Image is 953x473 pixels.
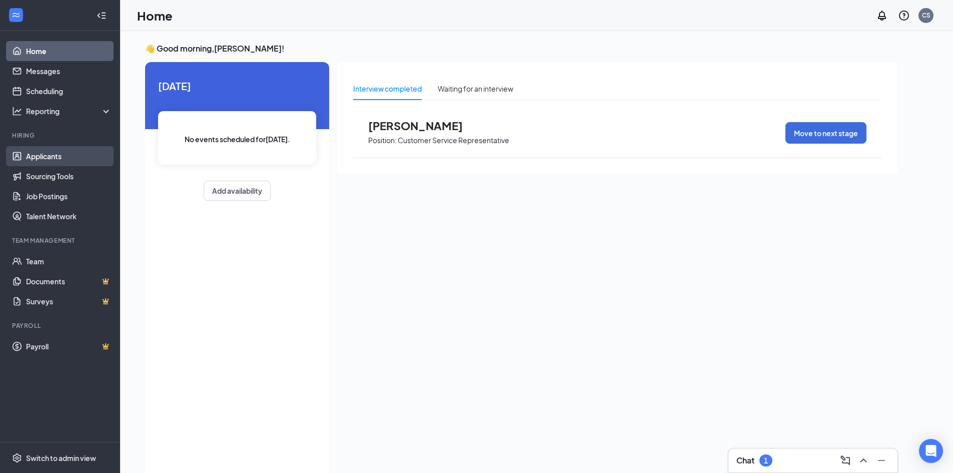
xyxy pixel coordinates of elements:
p: Position: [368,136,397,145]
div: 1 [764,456,768,465]
button: ComposeMessage [837,452,853,468]
a: Sourcing Tools [26,166,112,186]
div: Waiting for an interview [438,83,513,94]
a: Talent Network [26,206,112,226]
a: Home [26,41,112,61]
button: Minimize [873,452,889,468]
svg: Notifications [876,10,888,22]
a: Scheduling [26,81,112,101]
div: CS [922,11,930,20]
button: Add availability [204,181,271,201]
svg: Collapse [97,11,107,21]
a: Team [26,251,112,271]
a: Messages [26,61,112,81]
div: Team Management [12,236,110,245]
svg: Settings [12,453,22,463]
span: No events scheduled for [DATE] . [185,134,290,145]
button: Move to next stage [785,122,866,144]
p: Customer Service Representative [398,136,509,145]
a: Job Postings [26,186,112,206]
h1: Home [137,7,173,24]
button: ChevronUp [855,452,871,468]
svg: ComposeMessage [839,454,851,466]
svg: Minimize [875,454,887,466]
h3: 👋 Good morning, [PERSON_NAME] ! [145,43,897,54]
div: Payroll [12,321,110,330]
svg: QuestionInfo [898,10,910,22]
a: DocumentsCrown [26,271,112,291]
svg: ChevronUp [857,454,869,466]
svg: WorkstreamLogo [11,10,21,20]
span: [PERSON_NAME] [368,119,478,132]
div: Switch to admin view [26,453,96,463]
div: Hiring [12,131,110,140]
a: Applicants [26,146,112,166]
div: Reporting [26,106,112,116]
a: PayrollCrown [26,336,112,356]
div: Open Intercom Messenger [919,439,943,463]
a: SurveysCrown [26,291,112,311]
svg: Analysis [12,106,22,116]
span: [DATE] [158,78,316,94]
div: Interview completed [353,83,422,94]
h3: Chat [736,455,754,466]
